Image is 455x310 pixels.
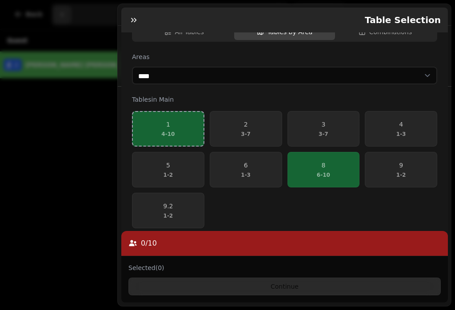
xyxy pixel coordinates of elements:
[128,263,164,272] label: Selected (0)
[317,161,330,170] p: 8
[161,131,175,138] p: 4 - 10
[317,171,330,179] p: 6 - 10
[210,111,282,147] button: 23-7
[287,152,360,187] button: 86-10
[132,152,204,187] button: 51-2
[241,131,251,138] p: 3 - 7
[241,171,251,179] p: 1 - 3
[396,131,406,138] p: 1 - 3
[161,120,175,129] p: 1
[365,152,437,187] button: 91-2
[241,161,251,170] p: 6
[163,212,173,219] p: 1 - 2
[396,171,406,179] p: 1 - 2
[365,111,437,147] button: 41-3
[319,131,328,138] p: 3 - 7
[396,120,406,129] p: 4
[319,120,328,129] p: 3
[132,95,437,104] label: Tables in Main
[141,238,157,249] p: 0 / 10
[241,120,251,129] p: 2
[136,283,433,290] span: Continue
[163,202,173,211] p: 9.2
[396,161,406,170] p: 9
[210,152,282,187] button: 61-3
[164,171,173,179] p: 1 - 2
[132,111,204,147] button: 14-10
[164,161,173,170] p: 5
[128,278,441,295] button: Continue
[287,111,360,147] button: 33-7
[132,193,204,228] button: 9.21-2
